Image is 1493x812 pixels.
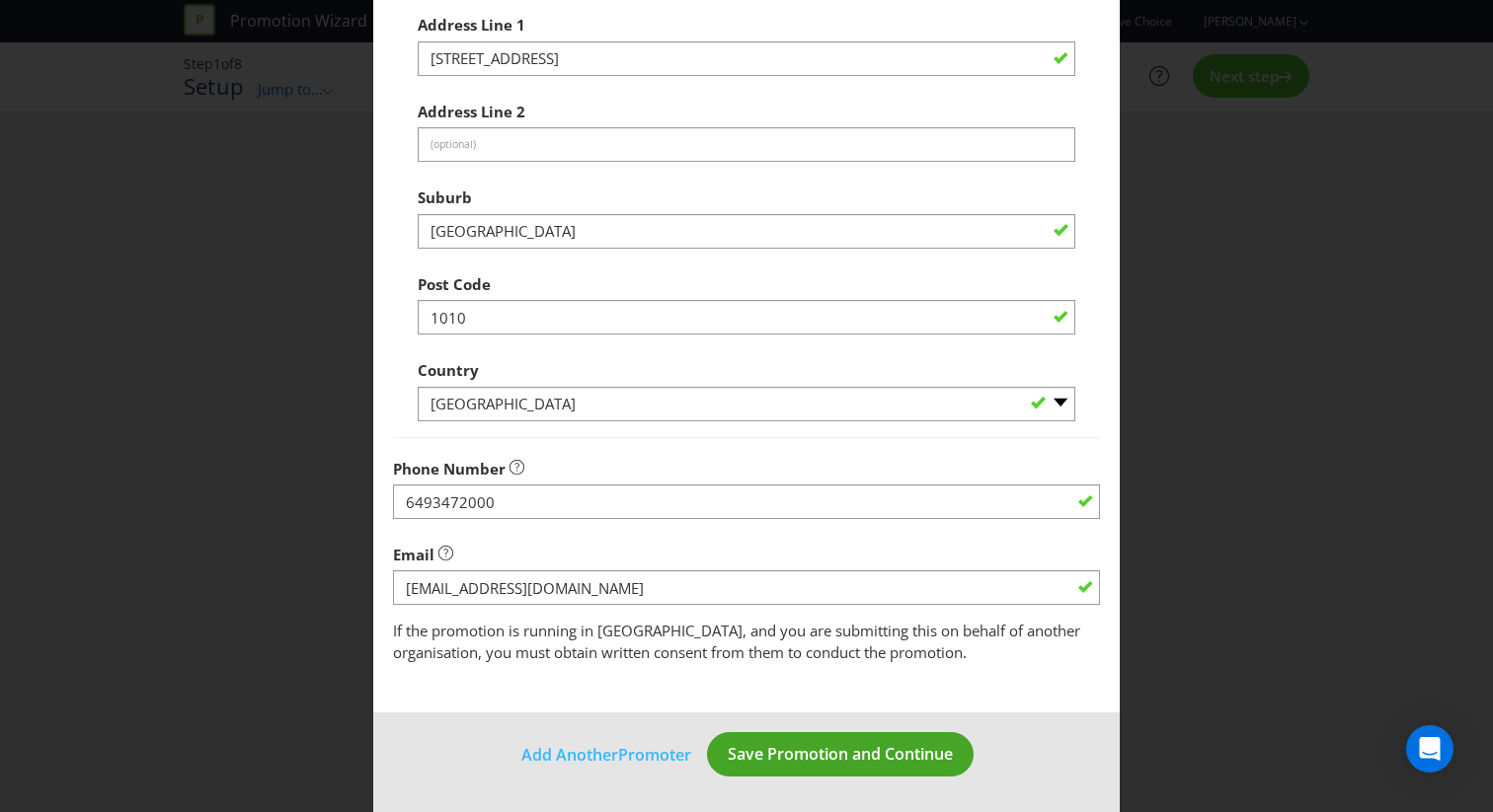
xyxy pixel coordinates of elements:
span: Add Another [521,744,618,766]
span: Promoter [618,744,691,766]
span: Email [393,545,434,564]
button: Add AnotherPromoter [520,742,692,768]
input: e.g. 3000 [418,300,1075,334]
span: Address Line 1 [418,15,525,35]
span: Post Code [418,274,491,294]
span: Save Promotion and Continue [728,743,953,765]
span: If the promotion is running in [GEOGRAPHIC_DATA], and you are submitting this on behalf of anothe... [393,621,1080,661]
span: Country [418,360,479,380]
input: e.g. 03 1234 9876 [393,484,1100,519]
span: Address Line 2 [418,102,525,121]
input: e.g. Melbourne [418,214,1075,249]
span: Phone Number [393,459,506,479]
div: Open Intercom Messenger [1406,725,1454,773]
span: Suburb [418,187,472,207]
button: Save Promotion and Continue [707,732,974,776]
